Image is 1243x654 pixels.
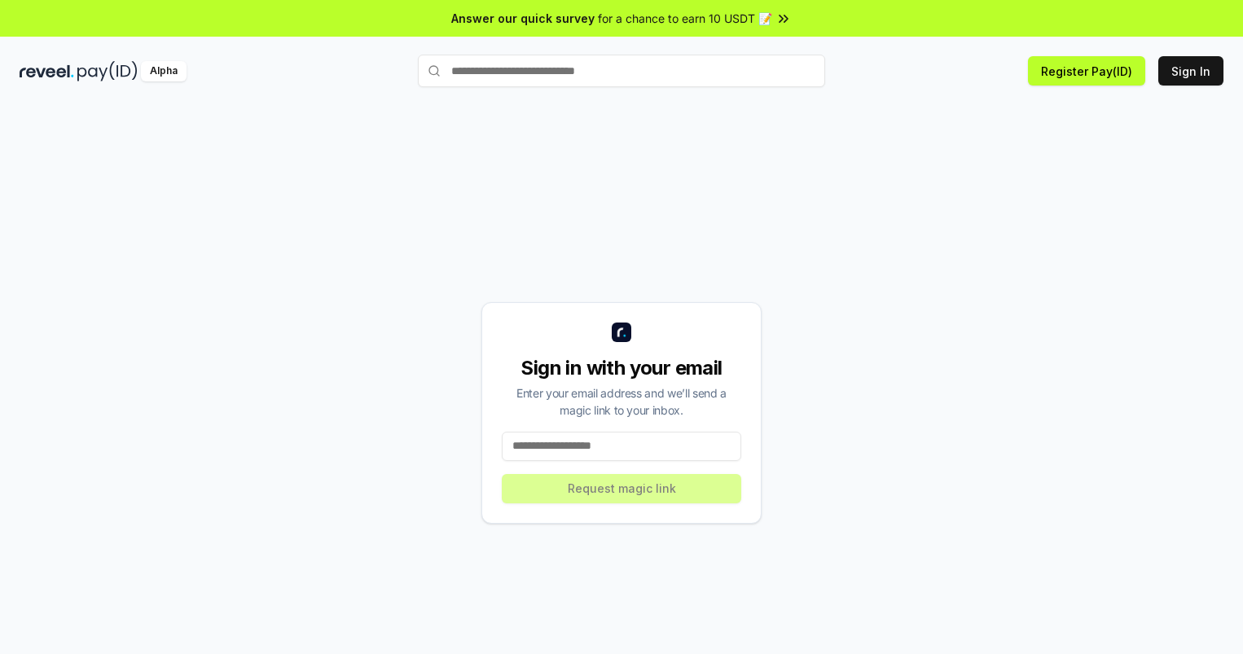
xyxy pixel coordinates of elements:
span: for a chance to earn 10 USDT 📝 [598,10,772,27]
div: Alpha [141,61,187,81]
img: reveel_dark [20,61,74,81]
span: Answer our quick survey [451,10,595,27]
button: Sign In [1158,56,1223,86]
button: Register Pay(ID) [1028,56,1145,86]
div: Enter your email address and we’ll send a magic link to your inbox. [502,384,741,419]
img: logo_small [612,323,631,342]
div: Sign in with your email [502,355,741,381]
img: pay_id [77,61,138,81]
